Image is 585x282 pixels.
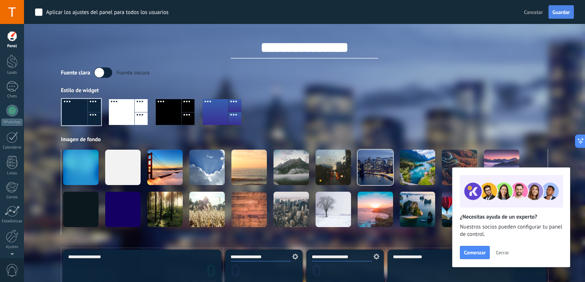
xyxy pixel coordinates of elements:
div: Calendario [1,145,23,150]
div: Fuente clara [61,69,90,76]
button: Cerrar [492,247,512,258]
h2: ¿Necesitas ayuda de un experto? [460,213,562,220]
div: Chats [1,94,23,99]
div: Correo [1,195,23,200]
button: Guardar [548,5,574,19]
div: Panel [1,44,23,49]
div: Listas [1,171,23,176]
button: Comenzar [460,246,490,259]
span: Cerrar [496,250,509,255]
span: Nuestros socios pueden configurar tu panel de control. [460,223,562,238]
div: Ajustes [1,245,23,250]
span: Comenzar [464,250,486,255]
div: WhatsApp [1,119,23,126]
div: Estadísticas [1,219,23,224]
div: Imagen de fondo [61,136,548,143]
span: Cancelar [524,9,543,15]
div: Estilo de widget [61,87,548,94]
div: Fuente oscura [116,69,149,76]
button: Cancelar [521,7,546,18]
div: Aplicar los ajustes del panel para todos los usuarios [46,9,169,16]
span: Guardar [553,10,570,15]
div: Leads [1,70,23,75]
